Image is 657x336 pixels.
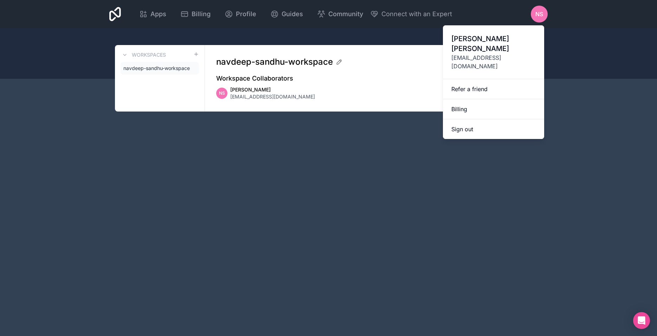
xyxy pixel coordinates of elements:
a: Refer a friend [443,79,544,99]
a: Profile [219,6,262,22]
span: [PERSON_NAME] [230,86,315,93]
span: [EMAIL_ADDRESS][DOMAIN_NAME] [230,93,315,100]
a: Apps [134,6,172,22]
a: Guides [265,6,309,22]
span: Apps [150,9,166,19]
span: Connect with an Expert [381,9,452,19]
span: nS [535,10,543,18]
a: Billing [175,6,216,22]
span: navdeep-sandhu-workspace [123,65,190,72]
span: [EMAIL_ADDRESS][DOMAIN_NAME] [451,53,536,70]
span: [PERSON_NAME] [PERSON_NAME] [451,34,536,53]
button: Connect with an Expert [370,9,452,19]
span: Community [328,9,363,19]
div: Open Intercom Messenger [633,312,650,329]
button: Sign out [443,119,544,139]
span: nS [219,90,225,96]
h2: Workspace Collaborators [216,74,293,83]
a: Workspaces [121,51,166,59]
a: Billing [443,99,544,119]
h3: Workspaces [132,51,166,58]
a: navdeep-sandhu-workspace [121,62,199,75]
a: Community [311,6,369,22]
span: Billing [192,9,211,19]
span: Profile [236,9,256,19]
span: navdeep-sandhu-workspace [216,56,333,68]
span: Guides [282,9,303,19]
